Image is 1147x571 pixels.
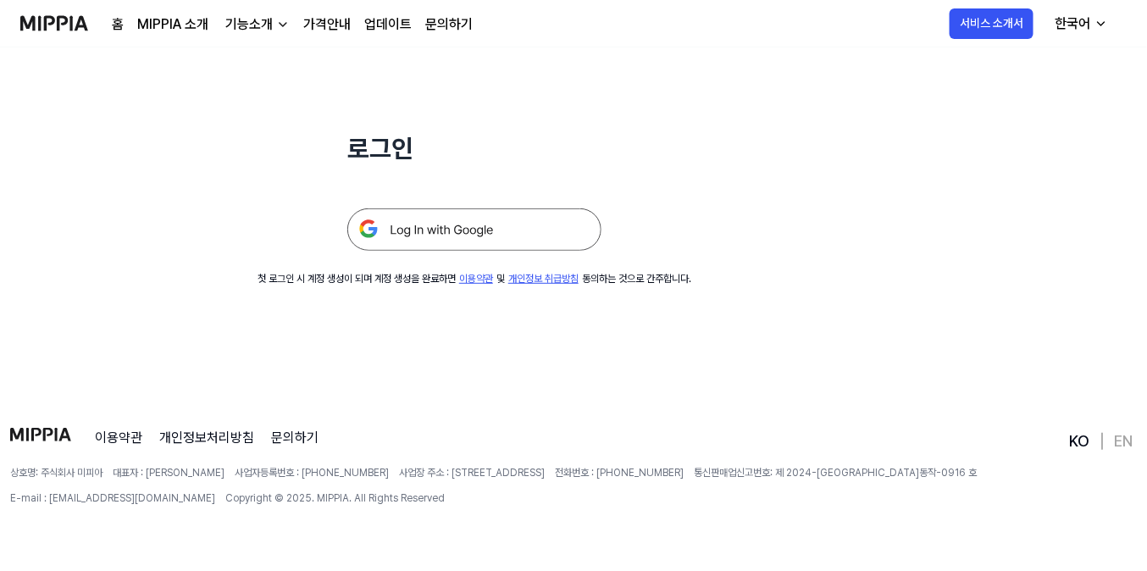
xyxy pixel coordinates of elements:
[137,14,208,35] a: MIPPIA 소개
[113,465,224,480] span: 대표자 : [PERSON_NAME]
[10,491,215,506] span: E-mail : [EMAIL_ADDRESS][DOMAIN_NAME]
[950,8,1033,39] button: 서비스 소개서
[347,208,601,251] img: 구글 로그인 버튼
[276,18,290,31] img: down
[222,14,290,35] button: 기능소개
[364,14,412,35] a: 업데이트
[10,465,103,480] span: 상호명: 주식회사 미피아
[271,428,319,448] a: 문의하기
[1042,7,1118,41] button: 한국어
[508,273,579,285] a: 개인정보 취급방침
[1069,431,1089,452] a: KO
[258,271,691,286] div: 첫 로그인 시 계정 생성이 되며 계정 생성을 완료하면 및 동의하는 것으로 간주합니다.
[95,428,142,448] a: 이용약관
[235,465,389,480] span: 사업자등록번호 : [PHONE_NUMBER]
[10,428,71,441] img: logo
[555,465,684,480] span: 전화번호 : [PHONE_NUMBER]
[1052,14,1094,34] div: 한국어
[112,14,124,35] a: 홈
[222,14,276,35] div: 기능소개
[1115,431,1133,452] a: EN
[159,428,254,448] a: 개인정보처리방침
[347,130,601,168] h1: 로그인
[225,491,445,506] span: Copyright © 2025. MIPPIA. All Rights Reserved
[694,465,977,480] span: 통신판매업신고번호: 제 2024-[GEOGRAPHIC_DATA]동작-0916 호
[459,273,493,285] a: 이용약관
[425,14,473,35] a: 문의하기
[399,465,545,480] span: 사업장 주소 : [STREET_ADDRESS]
[303,14,351,35] a: 가격안내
